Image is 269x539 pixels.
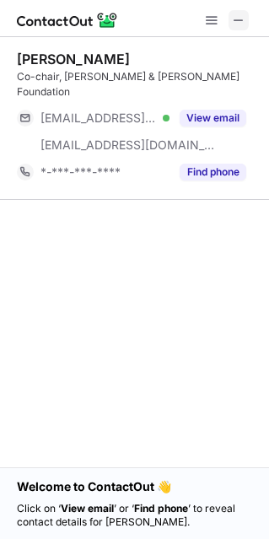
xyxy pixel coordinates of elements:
[180,164,246,181] button: Reveal Button
[134,502,188,515] strong: Find phone
[40,110,157,126] span: [EMAIL_ADDRESS][DOMAIN_NAME]
[17,478,252,495] h1: Welcome to ContactOut 👋
[17,69,259,100] div: Co-chair, [PERSON_NAME] & [PERSON_NAME] Foundation
[17,502,252,529] p: Click on ‘ ’ or ‘ ’ to reveal contact details for [PERSON_NAME].
[180,110,246,127] button: Reveal Button
[17,10,118,30] img: ContactOut v5.3.10
[17,51,130,67] div: [PERSON_NAME]
[40,137,216,153] span: [EMAIL_ADDRESS][DOMAIN_NAME]
[61,502,114,515] strong: View email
